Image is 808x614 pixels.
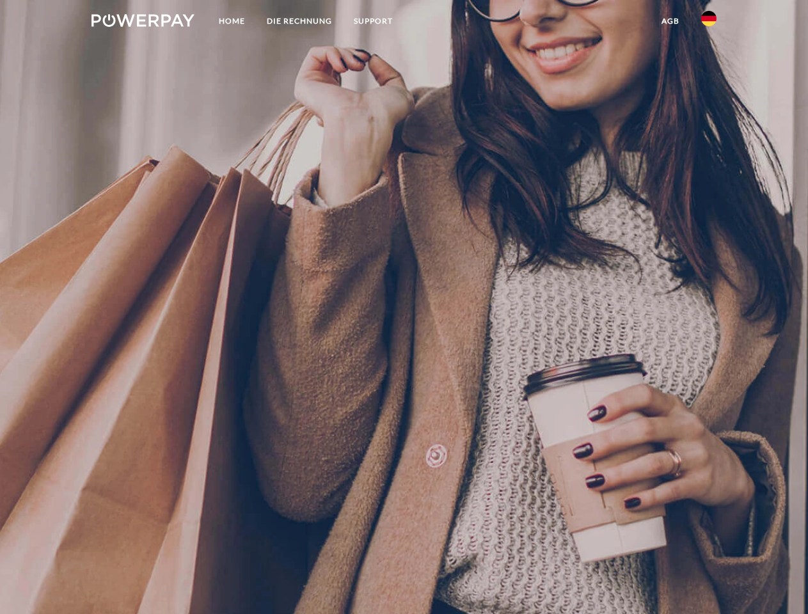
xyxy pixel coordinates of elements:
[256,10,343,33] a: DIE RECHNUNG
[208,10,256,33] a: Home
[343,10,404,33] a: SUPPORT
[91,14,194,27] img: logo-powerpay-white.svg
[701,11,717,26] img: de
[651,10,690,33] a: agb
